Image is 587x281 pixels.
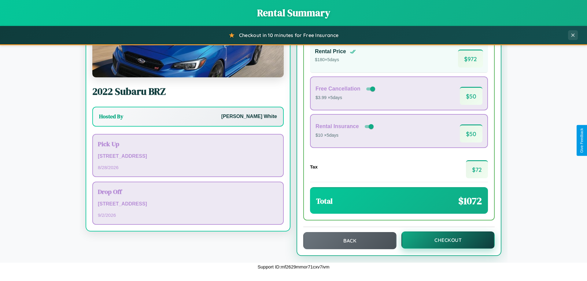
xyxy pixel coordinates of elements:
span: Checkout in 10 minutes for Free Insurance [239,32,338,38]
button: Checkout [401,231,495,249]
p: [STREET_ADDRESS] [98,200,278,209]
h3: Hosted By [99,113,123,120]
h4: Tax [310,164,318,169]
h3: Pick Up [98,139,278,148]
span: $ 972 [458,50,483,68]
span: $ 1072 [458,194,482,208]
button: Back [303,232,397,249]
span: $ 50 [460,124,482,142]
p: [PERSON_NAME] White [221,112,277,121]
p: [STREET_ADDRESS] [98,152,278,161]
h1: Rental Summary [6,6,581,20]
p: 9 / 2 / 2026 [98,211,278,219]
p: $3.99 × 5 days [316,94,376,102]
p: $ 180 × 5 days [315,56,356,64]
h3: Total [316,196,333,206]
p: 8 / 28 / 2026 [98,163,278,172]
p: $10 × 5 days [316,131,375,139]
h4: Free Cancellation [316,86,360,92]
span: $ 72 [466,160,488,178]
h4: Rental Price [315,48,346,55]
p: Support ID: mf2629mmor71cxv7ivm [257,263,329,271]
h3: Drop Off [98,187,278,196]
span: $ 50 [460,87,482,105]
h4: Rental Insurance [316,123,359,130]
h2: 2022 Subaru BRZ [92,85,284,98]
div: Give Feedback [580,128,584,153]
img: Subaru BRZ [92,16,284,77]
